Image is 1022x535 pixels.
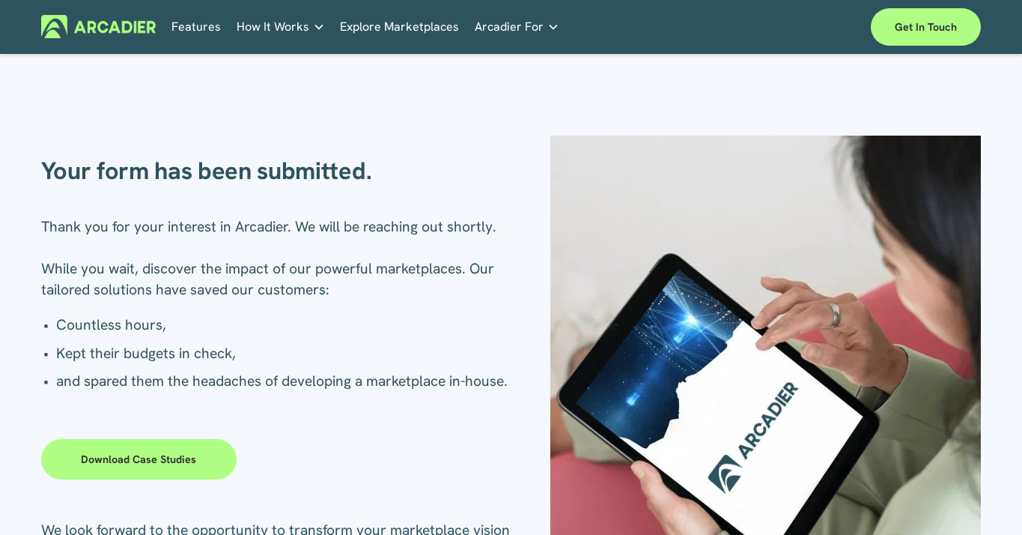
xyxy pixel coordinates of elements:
p: Kept their budgets in check, [56,343,511,364]
a: folder dropdown [475,15,559,38]
span: How It Works [237,16,309,37]
a: Features [171,15,221,38]
p: Thank you for your interest in Arcadier. We will be reaching out shortly. While you wait, discove... [41,217,511,300]
strong: Your form has been submitted. [41,155,372,187]
img: Arcadier [41,15,156,38]
p: and spared them the headaches of developing a marketplace in-house. [56,371,511,392]
a: Explore Marketplaces [340,15,459,38]
a: Get in touch [871,8,981,46]
a: Download case studies [41,439,237,480]
span: Arcadier For [475,16,544,37]
a: folder dropdown [237,15,325,38]
p: Countless hours, [56,315,511,336]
